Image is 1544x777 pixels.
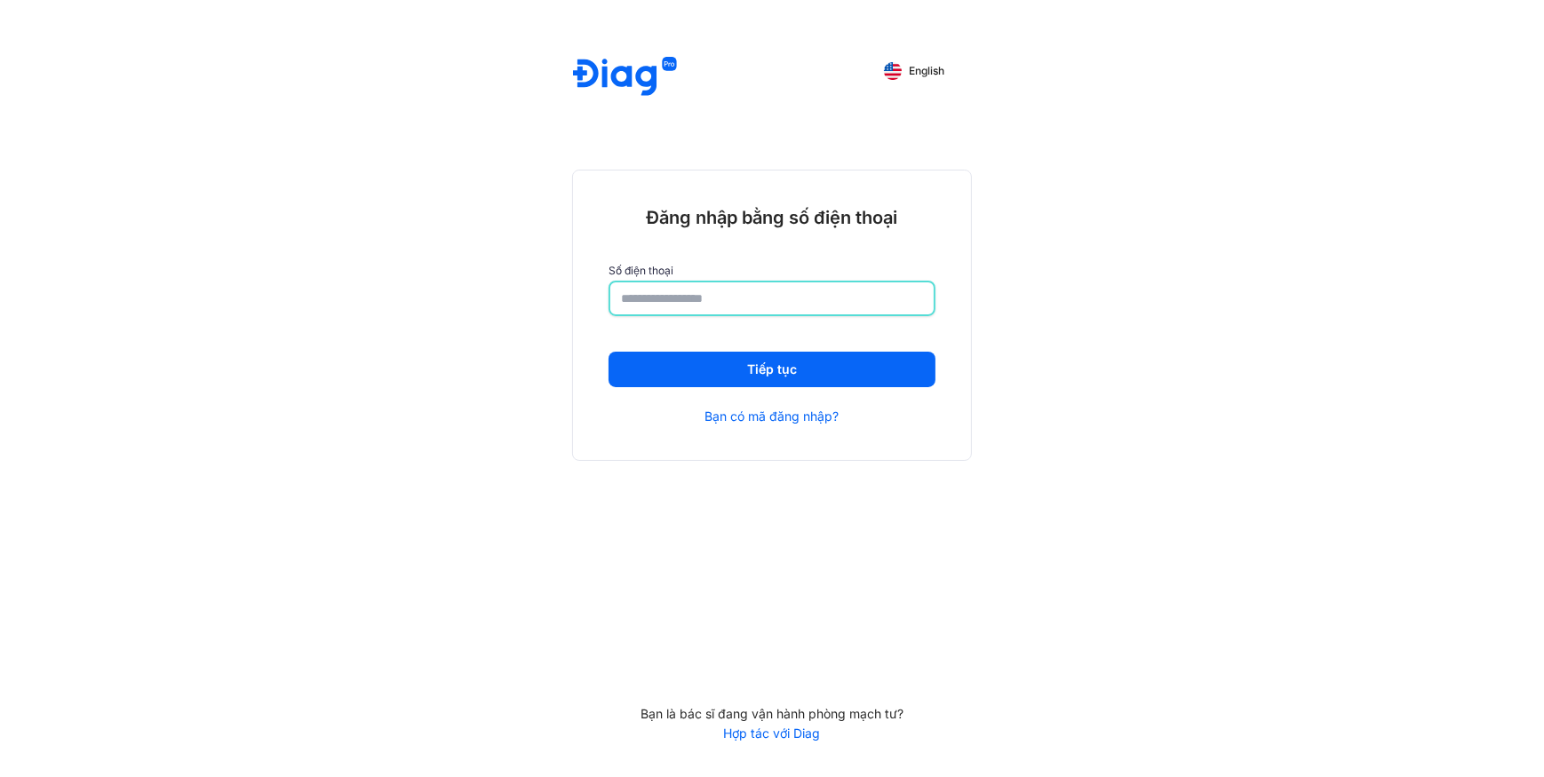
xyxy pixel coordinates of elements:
[871,57,957,85] button: English
[572,725,972,741] a: Hợp tác với Diag
[609,206,935,229] div: Đăng nhập bằng số điện thoại
[609,352,935,387] button: Tiếp tục
[609,265,935,277] label: Số điện thoại
[909,65,944,77] span: English
[573,57,677,99] img: logo
[705,408,840,424] a: Bạn có mã đăng nhập?
[572,706,972,722] div: Bạn là bác sĩ đang vận hành phòng mạch tư?
[884,62,902,80] img: English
